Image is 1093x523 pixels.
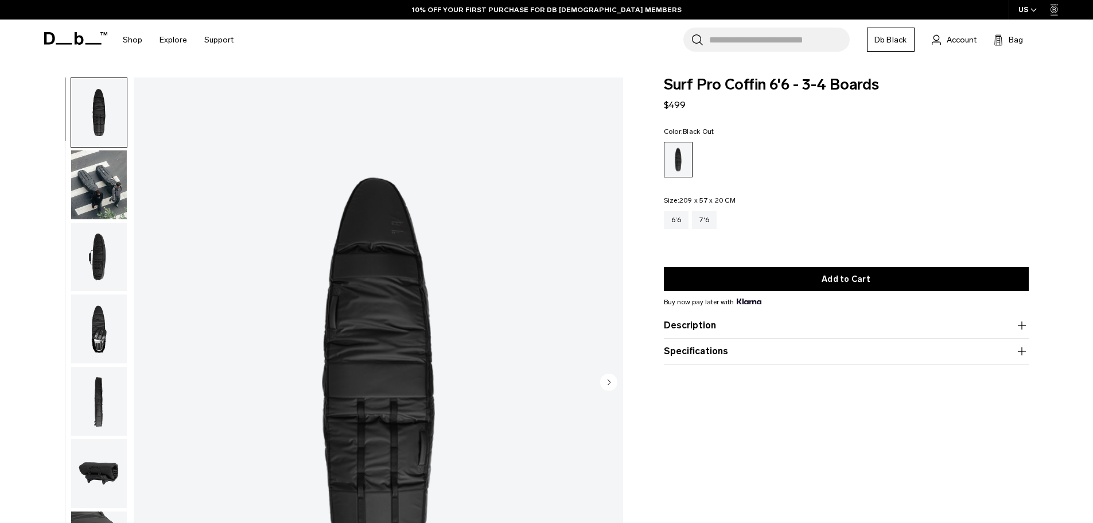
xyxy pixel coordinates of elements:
[932,33,977,47] a: Account
[664,142,693,177] a: Black Out
[71,78,127,147] img: Surf Pro Coffin 6'6 - 3-4 Boards
[737,299,761,304] img: {"height" => 20, "alt" => "Klarna"}
[114,20,242,60] nav: Main Navigation
[71,439,127,509] button: Surf Pro Coffin 6'6 - 3-4 Boards
[71,150,127,219] img: Surf Pro Coffin 6'6 - 3-4 Boards
[664,344,1029,358] button: Specifications
[71,439,127,508] img: Surf Pro Coffin 6'6 - 3-4 Boards
[71,367,127,436] img: Surf Pro Coffin 6'6 - 3-4 Boards
[664,267,1029,291] button: Add to Cart
[71,223,127,292] img: Surf Pro Coffin 6'6 - 3-4 Boards
[160,20,187,60] a: Explore
[679,196,736,204] span: 209 x 57 x 20 CM
[1009,34,1023,46] span: Bag
[947,34,977,46] span: Account
[664,211,689,229] a: 6’6
[664,297,761,307] span: Buy now pay later with
[412,5,682,15] a: 10% OFF YOUR FIRST PURCHASE FOR DB [DEMOGRAPHIC_DATA] MEMBERS
[664,78,1029,92] span: Surf Pro Coffin 6'6 - 3-4 Boards
[71,78,127,148] button: Surf Pro Coffin 6'6 - 3-4 Boards
[204,20,234,60] a: Support
[683,127,714,135] span: Black Out
[664,128,714,135] legend: Color:
[664,319,1029,332] button: Description
[600,373,617,393] button: Next slide
[71,366,127,436] button: Surf Pro Coffin 6'6 - 3-4 Boards
[664,99,686,110] span: $499
[71,222,127,292] button: Surf Pro Coffin 6'6 - 3-4 Boards
[71,295,127,363] img: Surf Pro Coffin 6'6 - 3-4 Boards
[692,211,717,229] a: 7'6
[994,33,1023,47] button: Bag
[664,197,736,204] legend: Size:
[867,28,915,52] a: Db Black
[71,150,127,220] button: Surf Pro Coffin 6'6 - 3-4 Boards
[123,20,142,60] a: Shop
[71,294,127,364] button: Surf Pro Coffin 6'6 - 3-4 Boards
